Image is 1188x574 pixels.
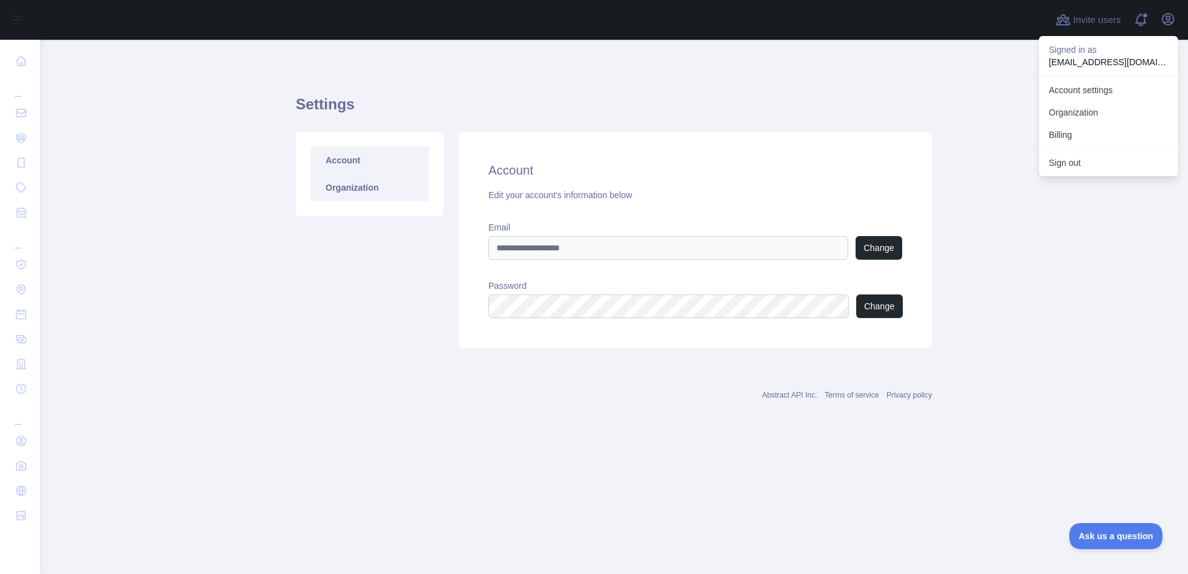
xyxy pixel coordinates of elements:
[1039,124,1178,146] button: Billing
[488,221,902,234] label: Email
[1069,523,1163,549] iframe: Toggle Customer Support
[296,94,932,124] h1: Settings
[1039,101,1178,124] a: Organization
[488,280,902,292] label: Password
[10,75,30,99] div: ...
[1073,13,1121,27] span: Invite users
[311,174,429,201] a: Organization
[1039,79,1178,101] a: Account settings
[887,391,932,399] a: Privacy policy
[1049,56,1168,68] p: [EMAIL_ADDRESS][DOMAIN_NAME]
[10,403,30,427] div: ...
[488,189,902,201] div: Edit your account's information below
[856,236,902,260] button: Change
[311,147,429,174] a: Account
[1049,43,1168,56] p: Signed in as
[825,391,879,399] a: Terms of service
[10,226,30,251] div: ...
[1053,10,1123,30] button: Invite users
[1039,152,1178,174] button: Sign out
[762,391,818,399] a: Abstract API Inc.
[488,162,902,179] h2: Account
[856,294,903,318] button: Change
